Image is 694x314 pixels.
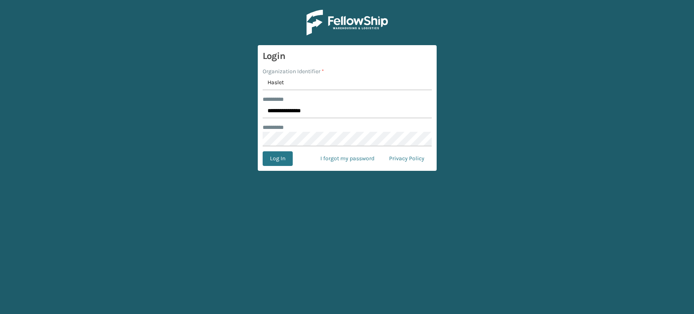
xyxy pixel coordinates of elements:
img: Logo [307,10,388,35]
button: Log In [263,151,293,166]
h3: Login [263,50,432,62]
label: Organization Identifier [263,67,324,76]
a: I forgot my password [313,151,382,166]
a: Privacy Policy [382,151,432,166]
